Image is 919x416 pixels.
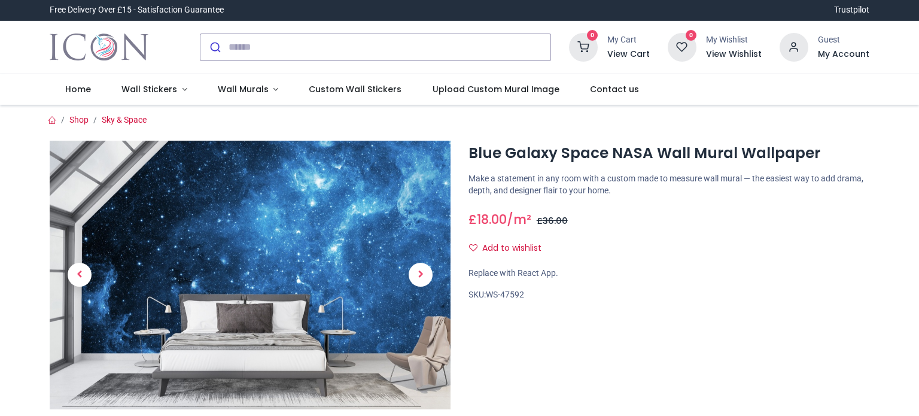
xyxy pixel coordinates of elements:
[468,173,869,196] p: Make a statement in any room with a custom made to measure wall mural — the easiest way to add dr...
[409,263,433,287] span: Next
[686,30,697,41] sup: 0
[50,181,109,369] a: Previous
[543,215,568,227] span: 36.00
[68,263,92,287] span: Previous
[706,34,762,46] div: My Wishlist
[477,211,507,228] span: 18.00
[65,83,91,95] span: Home
[706,48,762,60] a: View Wishlist
[607,34,650,46] div: My Cart
[121,83,177,95] span: Wall Stickers
[102,115,147,125] a: Sky & Space
[834,4,869,16] a: Trustpilot
[50,31,148,64] a: Logo of Icon Wall Stickers
[537,215,568,227] span: £
[668,41,696,51] a: 0
[202,74,294,105] a: Wall Murals
[106,74,202,105] a: Wall Stickers
[391,181,451,369] a: Next
[468,268,869,280] div: Replace with React App.
[69,115,89,125] a: Shop
[507,211,531,228] span: /m²
[468,289,869,301] div: SKU:
[607,48,650,60] a: View Cart
[50,141,451,409] img: Blue Galaxy Space NASA Wall Mural Wallpaper
[50,4,224,16] div: Free Delivery Over £15 - Satisfaction Guarantee
[309,83,401,95] span: Custom Wall Stickers
[433,83,559,95] span: Upload Custom Mural Image
[218,83,269,95] span: Wall Murals
[818,48,869,60] a: My Account
[468,143,869,163] h1: Blue Galaxy Space NASA Wall Mural Wallpaper
[587,30,598,41] sup: 0
[468,238,552,259] button: Add to wishlistAdd to wishlist
[469,244,477,252] i: Add to wishlist
[569,41,598,51] a: 0
[486,290,524,299] span: WS-47592
[468,211,507,228] span: £
[590,83,639,95] span: Contact us
[50,31,148,64] img: Icon Wall Stickers
[200,34,229,60] button: Submit
[818,34,869,46] div: Guest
